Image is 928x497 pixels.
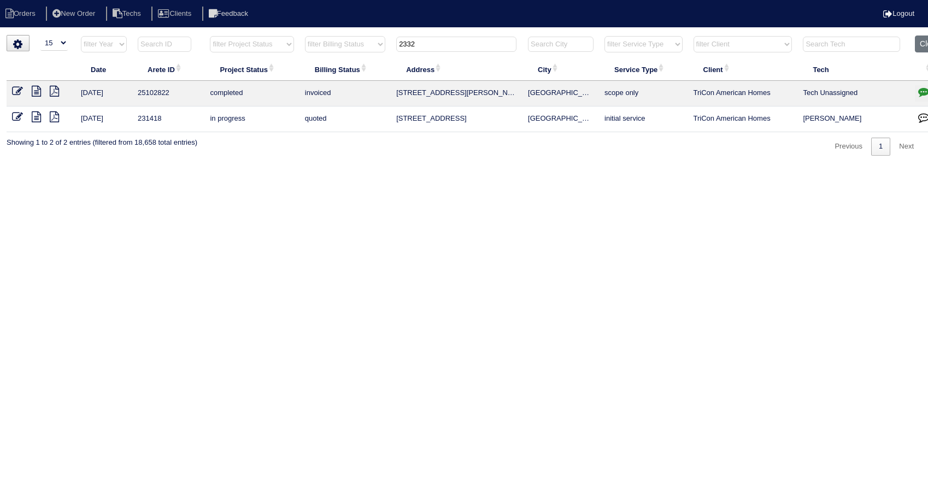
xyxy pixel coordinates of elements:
a: Logout [883,9,914,17]
td: 231418 [132,106,204,132]
td: [PERSON_NAME] [797,106,909,132]
td: [GEOGRAPHIC_DATA] [522,81,599,106]
li: New Order [46,7,104,21]
td: initial service [599,106,688,132]
td: [DATE] [75,106,132,132]
th: Billing Status: activate to sort column ascending [299,58,391,81]
a: Techs [106,9,150,17]
th: Service Type: activate to sort column ascending [599,58,688,81]
a: Clients [151,9,200,17]
th: Project Status: activate to sort column ascending [204,58,299,81]
td: TriCon American Homes [688,106,798,132]
input: Search Tech [803,37,900,52]
a: 1 [871,138,890,156]
li: Techs [106,7,150,21]
div: Showing 1 to 2 of 2 entries (filtered from 18,658 total entries) [7,132,197,147]
a: Previous [827,138,870,156]
td: completed [204,81,299,106]
th: City: activate to sort column ascending [522,58,599,81]
td: invoiced [299,81,391,106]
td: scope only [599,81,688,106]
td: [GEOGRAPHIC_DATA] [522,106,599,132]
td: [STREET_ADDRESS] [391,106,522,132]
th: Client: activate to sort column ascending [688,58,798,81]
th: Tech [797,58,909,81]
td: Tech Unassigned [797,81,909,106]
td: [DATE] [75,81,132,106]
a: New Order [46,9,104,17]
td: in progress [204,106,299,132]
td: [STREET_ADDRESS][PERSON_NAME] [391,81,522,106]
td: 25102822 [132,81,204,106]
th: Address: activate to sort column ascending [391,58,522,81]
input: Search City [528,37,594,52]
th: Arete ID: activate to sort column ascending [132,58,204,81]
a: Next [891,138,921,156]
td: TriCon American Homes [688,81,798,106]
li: Feedback [202,7,257,21]
input: Search Address [396,37,516,52]
li: Clients [151,7,200,21]
td: quoted [299,106,391,132]
th: Date [75,58,132,81]
input: Search ID [138,37,191,52]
